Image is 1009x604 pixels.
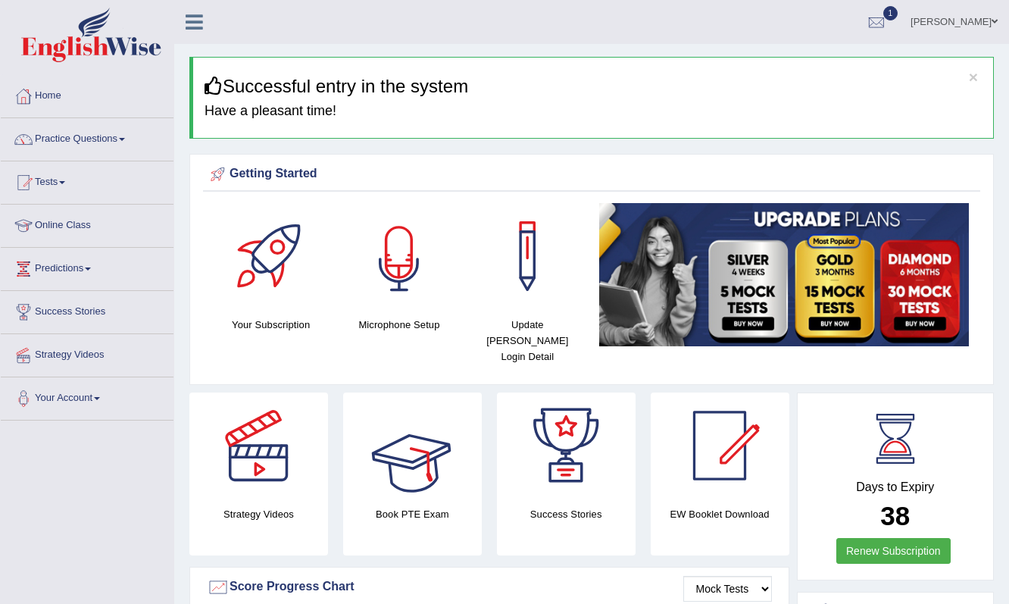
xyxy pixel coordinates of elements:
a: Your Account [1,377,173,415]
span: 1 [883,6,898,20]
a: Success Stories [1,291,173,329]
h4: Microphone Setup [342,317,455,333]
h3: Successful entry in the system [205,77,982,96]
h4: EW Booklet Download [651,506,789,522]
a: Strategy Videos [1,334,173,372]
h4: Book PTE Exam [343,506,482,522]
h4: Your Subscription [214,317,327,333]
div: Getting Started [207,163,976,186]
a: Renew Subscription [836,538,951,564]
a: Predictions [1,248,173,286]
a: Online Class [1,205,173,243]
button: × [969,69,978,85]
h4: Days to Expiry [814,480,977,494]
h4: Have a pleasant time! [205,104,982,119]
b: 38 [880,501,910,530]
img: small5.jpg [599,203,969,346]
h4: Strategy Videos [189,506,328,522]
h4: Update [PERSON_NAME] Login Detail [471,317,584,365]
a: Tests [1,161,173,199]
div: Score Progress Chart [207,576,772,599]
h4: Success Stories [497,506,636,522]
a: Home [1,75,173,113]
a: Practice Questions [1,118,173,156]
